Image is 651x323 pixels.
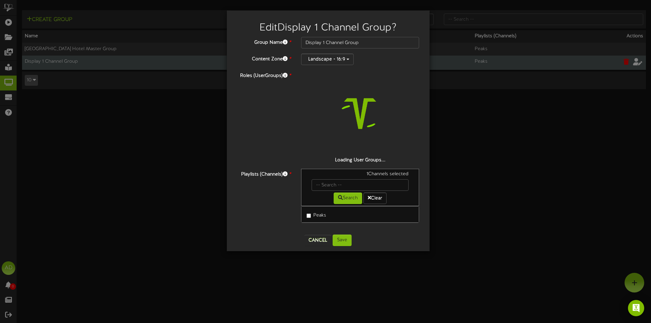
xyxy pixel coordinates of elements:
[301,54,354,65] button: Landscape - 16:9
[232,169,296,178] label: Playlists (Channels)
[334,193,362,204] button: Search
[335,158,386,163] strong: Loading User Groups...
[232,37,296,46] label: Group Name
[333,235,352,246] button: Save
[301,37,419,48] input: Channel Group Name
[237,22,419,34] h2: Edit Display 1 Channel Group ?
[628,300,644,316] div: Open Intercom Messenger
[307,214,311,218] input: Peaks
[304,235,331,246] button: Cancel
[363,193,387,204] button: Clear
[307,210,326,219] label: Peaks
[232,54,296,63] label: Content Zone
[312,179,409,191] input: -- Search --
[232,70,296,79] label: Roles (UserGroups)
[317,70,403,157] img: loading-spinner-5.png
[307,171,414,179] div: 1 Channels selected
